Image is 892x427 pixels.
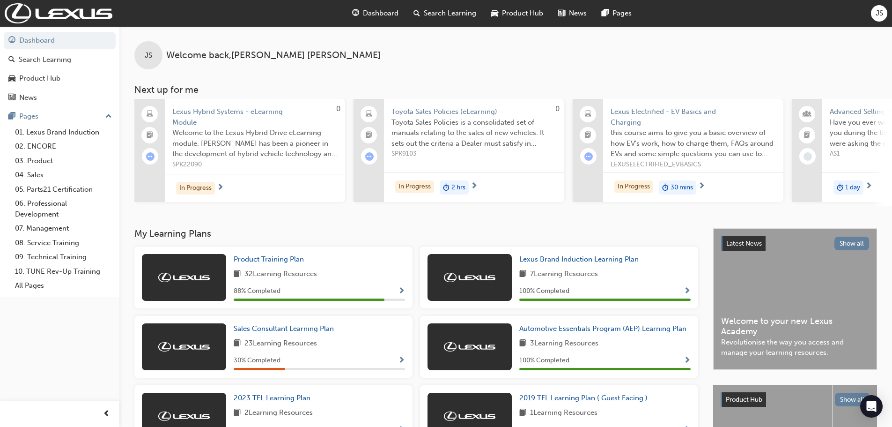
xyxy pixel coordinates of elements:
[19,54,71,65] div: Search Learning
[804,152,812,161] span: learningRecordVerb_NONE-icon
[119,84,892,95] h3: Next up for me
[391,117,557,149] span: Toyota Sales Policies is a consolidated set of manuals relating to the sales of new vehicles. It ...
[234,269,241,280] span: book-icon
[444,412,495,421] img: Trak
[158,273,210,282] img: Trak
[105,111,112,123] span: up-icon
[5,3,112,23] img: Trak
[721,392,870,407] a: Product HubShow all
[11,278,116,293] a: All Pages
[366,129,372,142] span: booktick-icon
[11,168,116,182] a: 04. Sales
[684,355,691,367] button: Show Progress
[146,152,155,161] span: learningRecordVerb_ATTEMPT-icon
[519,407,526,419] span: book-icon
[835,393,870,406] button: Show all
[176,182,215,195] div: In Progress
[444,342,495,352] img: Trak
[491,7,498,19] span: car-icon
[365,152,374,161] span: learningRecordVerb_ATTEMPT-icon
[234,254,308,265] a: Product Training Plan
[134,228,698,239] h3: My Learning Plans
[443,181,450,194] span: duration-icon
[551,4,594,23] a: news-iconNews
[391,106,557,117] span: Toyota Sales Policies (eLearning)
[471,182,478,191] span: next-icon
[234,394,310,402] span: 2023 TFL Learning Plan
[594,4,639,23] a: pages-iconPages
[172,106,338,127] span: Lexus Hybrid Systems - eLearning Module
[172,159,338,170] span: SPK22090
[519,355,569,366] span: 100 % Completed
[804,129,811,142] span: booktick-icon
[502,8,543,19] span: Product Hub
[530,338,598,350] span: 3 Learning Resources
[573,99,783,202] a: Lexus Electrified - EV Basics and Chargingthis course aims to give you a basic overview of how EV...
[698,182,705,191] span: next-icon
[585,129,591,142] span: booktick-icon
[103,408,110,420] span: prev-icon
[11,236,116,250] a: 08. Service Training
[584,152,593,161] span: learningRecordVerb_ATTEMPT-icon
[19,73,60,84] div: Product Hub
[398,357,405,365] span: Show Progress
[395,180,434,193] div: In Progress
[145,50,152,61] span: JS
[158,342,210,352] img: Trak
[19,92,37,103] div: News
[234,286,280,297] span: 88 % Completed
[519,394,648,402] span: 2019 TFL Learning Plan ( Guest Facing )
[147,108,153,120] span: laptop-icon
[336,105,340,113] span: 0
[519,323,690,334] a: Automotive Essentials Program (AEP) Learning Plan
[662,181,669,194] span: duration-icon
[721,316,869,337] span: Welcome to your new Lexus Academy
[845,182,860,193] span: 1 day
[726,396,762,404] span: Product Hub
[4,30,116,108] button: DashboardSearch LearningProduct HubNews
[721,236,869,251] a: Latest NewsShow all
[234,324,334,333] span: Sales Consultant Learning Plan
[519,255,639,263] span: Lexus Brand Induction Learning Plan
[713,228,877,370] a: Latest NewsShow allWelcome to your new Lexus AcademyRevolutionise the way you access and manage y...
[158,412,210,421] img: Trak
[611,159,776,170] span: LEXUSELECTRIFIED_EVBASICS
[234,393,314,404] a: 2023 TFL Learning Plan
[366,108,372,120] span: laptop-icon
[19,111,38,122] div: Pages
[11,221,116,236] a: 07. Management
[11,264,116,279] a: 10. TUNE Rev-Up Training
[614,180,653,193] div: In Progress
[558,7,565,19] span: news-icon
[4,108,116,125] button: Pages
[671,182,693,193] span: 30 mins
[11,250,116,264] a: 09. Technical Training
[234,323,338,334] a: Sales Consultant Learning Plan
[837,181,843,194] span: duration-icon
[406,4,484,23] a: search-iconSearch Learning
[398,355,405,367] button: Show Progress
[8,94,15,102] span: news-icon
[834,237,870,250] button: Show all
[519,254,642,265] a: Lexus Brand Induction Learning Plan
[726,240,762,247] span: Latest News
[871,5,887,22] button: JS
[134,99,345,202] a: 0Lexus Hybrid Systems - eLearning ModuleWelcome to the Lexus Hybrid Drive eLearning module. [PERS...
[244,338,317,350] span: 23 Learning Resources
[363,8,398,19] span: Dashboard
[444,273,495,282] img: Trak
[244,269,317,280] span: 32 Learning Resources
[684,287,691,296] span: Show Progress
[555,105,560,113] span: 0
[147,129,153,142] span: booktick-icon
[166,50,381,61] span: Welcome back , [PERSON_NAME] [PERSON_NAME]
[519,338,526,350] span: book-icon
[569,8,587,19] span: News
[391,149,557,159] span: SPK9103
[612,8,632,19] span: Pages
[11,196,116,221] a: 06. Professional Development
[8,37,15,45] span: guage-icon
[354,99,564,202] a: 0Toyota Sales Policies (eLearning)Toyota Sales Policies is a consolidated set of manuals relating...
[11,182,116,197] a: 05. Parts21 Certification
[519,269,526,280] span: book-icon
